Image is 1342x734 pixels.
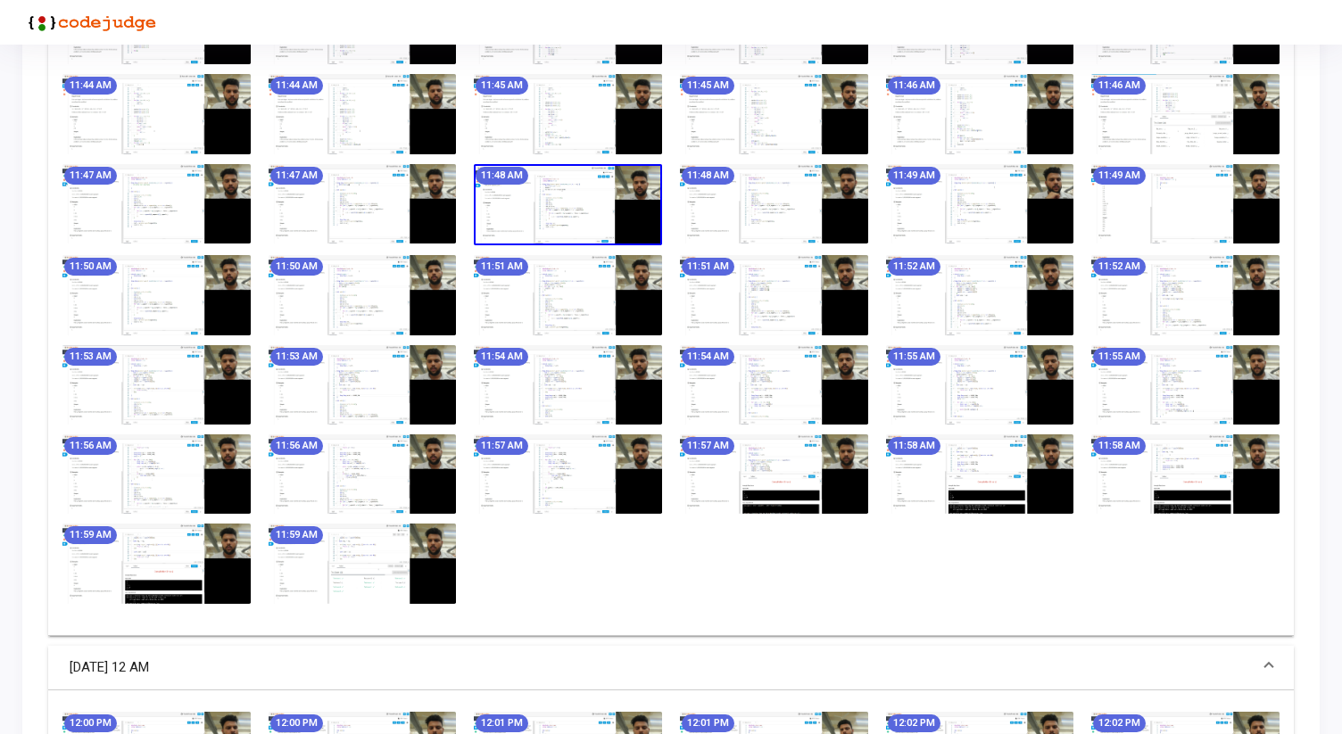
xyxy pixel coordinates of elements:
mat-chip: 11:46 AM [1093,77,1146,95]
mat-chip: 12:02 PM [1093,714,1146,732]
mat-chip: 11:55 AM [1093,348,1146,366]
img: screenshot-1758003855743.jpeg [474,345,662,425]
img: screenshot-1758004125730.jpeg [1091,434,1280,514]
img: screenshot-1758003465733.jpeg [269,164,457,243]
img: screenshot-1758003945733.jpeg [1091,345,1280,425]
img: screenshot-1758003675735.jpeg [474,255,662,334]
mat-chip: 11:44 AM [64,77,117,95]
img: screenshot-1758003975742.jpeg [62,434,251,514]
mat-chip: 11:48 AM [476,167,528,185]
mat-chip: 12:01 PM [476,714,528,732]
mat-chip: 11:52 AM [1093,258,1146,276]
img: screenshot-1758003435730.jpeg [62,164,251,243]
mat-chip: 11:50 AM [64,258,117,276]
img: screenshot-1758003885725.jpeg [680,345,868,425]
mat-chip: 11:53 AM [270,348,323,366]
mat-chip: 11:46 AM [888,77,940,95]
img: screenshot-1758003915724.jpeg [886,345,1074,425]
img: screenshot-1758003525717.jpeg [680,164,868,243]
img: screenshot-1758003315736.jpeg [474,74,662,153]
mat-chip: 12:02 PM [888,714,940,732]
img: screenshot-1758003255736.jpeg [62,74,251,153]
mat-expansion-panel-header: [DATE] 12 AM [48,646,1294,690]
img: screenshot-1758003375732.jpeg [886,74,1074,153]
mat-chip: 11:51 AM [476,258,528,276]
img: screenshot-1758003705736.jpeg [680,255,868,334]
mat-chip: 12:01 PM [682,714,734,732]
img: screenshot-1758004065722.jpeg [680,434,868,514]
mat-chip: 11:54 AM [476,348,528,366]
mat-chip: 11:45 AM [476,77,528,95]
mat-chip: 11:59 AM [270,526,323,544]
mat-chip: 12:00 PM [270,714,323,732]
img: screenshot-1758003795738.jpeg [62,345,251,425]
img: logo [22,4,156,40]
mat-chip: 11:51 AM [682,258,734,276]
img: screenshot-1758004095717.jpeg [886,434,1074,514]
img: screenshot-1758003345732.jpeg [680,74,868,153]
mat-chip: 11:48 AM [682,167,734,185]
mat-chip: 11:45 AM [682,77,734,95]
mat-chip: 11:57 AM [476,437,528,455]
img: screenshot-1758003615737.jpeg [62,255,251,334]
mat-chip: 11:47 AM [270,167,323,185]
img: screenshot-1758004185738.jpeg [269,524,457,603]
img: screenshot-1758004005711.jpeg [269,434,457,514]
img: screenshot-1758003285706.jpeg [269,74,457,153]
img: screenshot-1758003765733.jpeg [1091,255,1280,334]
mat-chip: 11:56 AM [64,437,117,455]
img: screenshot-1758003495742.jpeg [474,164,662,246]
mat-chip: 11:54 AM [682,348,734,366]
img: screenshot-1758003645749.jpeg [269,255,457,334]
mat-chip: 11:58 AM [888,437,940,455]
mat-chip: 11:59 AM [64,526,117,544]
img: screenshot-1758004035710.jpeg [474,434,662,514]
mat-chip: 11:52 AM [888,258,940,276]
mat-chip: 11:49 AM [888,167,940,185]
mat-chip: 11:53 AM [64,348,117,366]
mat-chip: 11:57 AM [682,437,734,455]
mat-chip: 11:44 AM [270,77,323,95]
mat-chip: 11:47 AM [64,167,117,185]
img: screenshot-1758003735740.jpeg [886,255,1074,334]
img: screenshot-1758003825736.jpeg [269,345,457,425]
mat-chip: 11:49 AM [1093,167,1146,185]
mat-panel-title: [DATE] 12 AM [70,657,1251,678]
img: screenshot-1758004155733.jpeg [62,524,251,603]
mat-chip: 11:55 AM [888,348,940,366]
img: screenshot-1758003585731.jpeg [1091,164,1280,243]
mat-chip: 11:58 AM [1093,437,1146,455]
mat-chip: 12:00 PM [64,714,117,732]
img: screenshot-1758003555728.jpeg [886,164,1074,243]
img: screenshot-1758003405742.jpeg [1091,74,1280,153]
mat-chip: 11:50 AM [270,258,323,276]
mat-chip: 11:56 AM [270,437,323,455]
